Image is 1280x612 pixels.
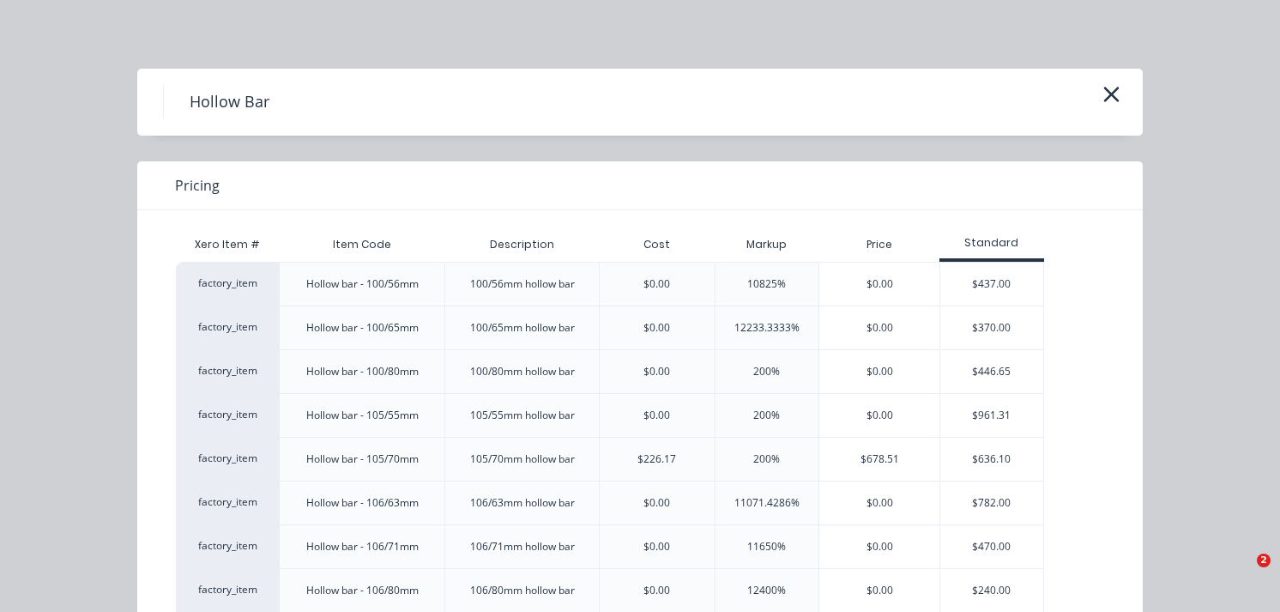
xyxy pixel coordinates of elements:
[940,569,1043,612] div: $240.00
[470,495,575,511] div: 106/63mm hollow bar
[819,306,939,349] div: $0.00
[643,276,670,292] div: $0.00
[753,408,780,423] div: 200%
[306,495,419,511] div: Hollow bar - 106/63mm
[940,263,1043,306] div: $437.00
[643,583,670,598] div: $0.00
[176,262,279,306] div: factory_item
[940,525,1043,568] div: $470.00
[940,350,1043,393] div: $446.65
[940,482,1043,524] div: $782.00
[470,539,575,554] div: 106/71mm hollow bar
[1257,554,1271,567] span: 2
[306,320,419,336] div: Hollow bar - 100/65mm
[306,451,419,467] div: Hollow bar - 105/70mm
[176,227,279,262] div: Xero Item #
[819,482,939,524] div: $0.00
[176,524,279,568] div: factory_item
[939,235,1044,251] div: Standard
[470,583,575,598] div: 106/80mm hollow bar
[747,276,786,292] div: 10825%
[176,349,279,393] div: factory_item
[643,320,670,336] div: $0.00
[470,320,575,336] div: 100/65mm hollow bar
[819,350,939,393] div: $0.00
[940,306,1043,349] div: $370.00
[306,408,419,423] div: Hollow bar - 105/55mm
[306,276,419,292] div: Hollow bar - 100/56mm
[1222,554,1263,595] iframe: Intercom live chat
[819,394,939,437] div: $0.00
[176,306,279,349] div: factory_item
[176,437,279,481] div: factory_item
[643,539,670,554] div: $0.00
[734,495,800,511] div: 11071.4286%
[753,451,780,467] div: 200%
[643,495,670,511] div: $0.00
[470,276,575,292] div: 100/56mm hollow bar
[470,451,575,467] div: 105/70mm hollow bar
[470,408,575,423] div: 105/55mm hollow bar
[940,438,1043,481] div: $636.10
[176,568,279,612] div: factory_item
[734,320,800,336] div: 12233.3333%
[306,583,419,598] div: Hollow bar - 106/80mm
[637,451,676,467] div: $226.17
[176,393,279,437] div: factory_item
[643,364,670,379] div: $0.00
[819,525,939,568] div: $0.00
[306,539,419,554] div: Hollow bar - 106/71mm
[819,438,939,481] div: $678.51
[715,227,819,262] div: Markup
[306,364,419,379] div: Hollow bar - 100/80mm
[470,364,575,379] div: 100/80mm hollow bar
[940,394,1043,437] div: $961.31
[747,539,786,554] div: 11650%
[175,175,220,196] span: Pricing
[176,481,279,524] div: factory_item
[753,364,780,379] div: 200%
[818,227,939,262] div: Price
[643,408,670,423] div: $0.00
[163,86,295,118] h4: Hollow Bar
[819,569,939,612] div: $0.00
[599,227,715,262] div: Cost
[819,263,939,306] div: $0.00
[747,583,786,598] div: 12400%
[476,223,568,266] div: Description
[319,223,405,266] div: Item Code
